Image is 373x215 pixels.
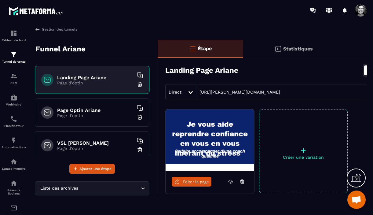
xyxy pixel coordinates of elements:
img: bars-o.4a397970.svg [189,45,196,52]
p: Page d'optin [57,146,133,151]
h6: Landing Page Ariane [57,75,133,80]
img: automations [10,94,17,101]
p: Créer une variation [259,155,347,160]
p: Tunnel de vente [2,60,26,63]
img: automations [10,137,17,144]
p: Espace membre [2,167,26,170]
span: Liste des archives [39,185,79,192]
img: formation [10,72,17,80]
span: Ajouter une étape [79,166,112,172]
a: formationformationTableau de bord [2,25,26,46]
a: formationformationCRM [2,68,26,89]
img: logo [9,6,64,17]
p: + [259,146,347,155]
a: automationsautomationsEspace membre [2,154,26,175]
a: automationsautomationsWebinaire [2,89,26,111]
p: Tableau de bord [2,39,26,42]
p: Statistiques [283,46,313,52]
img: social-network [10,180,17,187]
h6: Page Optin Ariane [57,107,133,113]
h3: Landing Page Ariane [165,66,238,75]
img: formation [10,51,17,58]
a: formationformationTunnel de vente [2,46,26,68]
a: Ouvrir le chat [347,191,366,209]
a: [URL][PERSON_NAME][DOMAIN_NAME] [196,90,280,95]
p: Réseaux Sociaux [2,188,26,195]
img: arrow [35,27,40,32]
a: automationsautomationsAutomatisations [2,132,26,154]
img: trash [137,81,143,87]
a: Gestion des tunnels [35,27,77,32]
p: Étape [198,46,212,51]
img: stats.20deebd0.svg [274,45,282,53]
p: Webinaire [2,103,26,106]
a: schedulerschedulerPlanificateur [2,111,26,132]
p: Planificateur [2,124,26,128]
img: email [10,204,17,212]
p: Page d'optin [57,80,133,85]
button: Ajouter une étape [69,164,115,174]
img: image [166,109,254,171]
span: Éditer la page [183,180,209,184]
a: social-networksocial-networkRéseaux Sociaux [2,175,26,200]
p: Automatisations [2,146,26,149]
img: trash [137,114,143,120]
a: Éditer la page [172,177,211,187]
h6: VSL [PERSON_NAME] [57,140,133,146]
span: Direct [169,90,181,95]
img: scheduler [10,115,17,123]
img: formation [10,30,17,37]
img: trash [137,147,143,153]
p: Funnel Ariane [35,43,86,55]
div: Search for option [35,181,149,195]
p: CRM [2,81,26,85]
img: automations [10,158,17,165]
input: Search for option [79,185,139,192]
p: Page d'optin [57,113,133,118]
